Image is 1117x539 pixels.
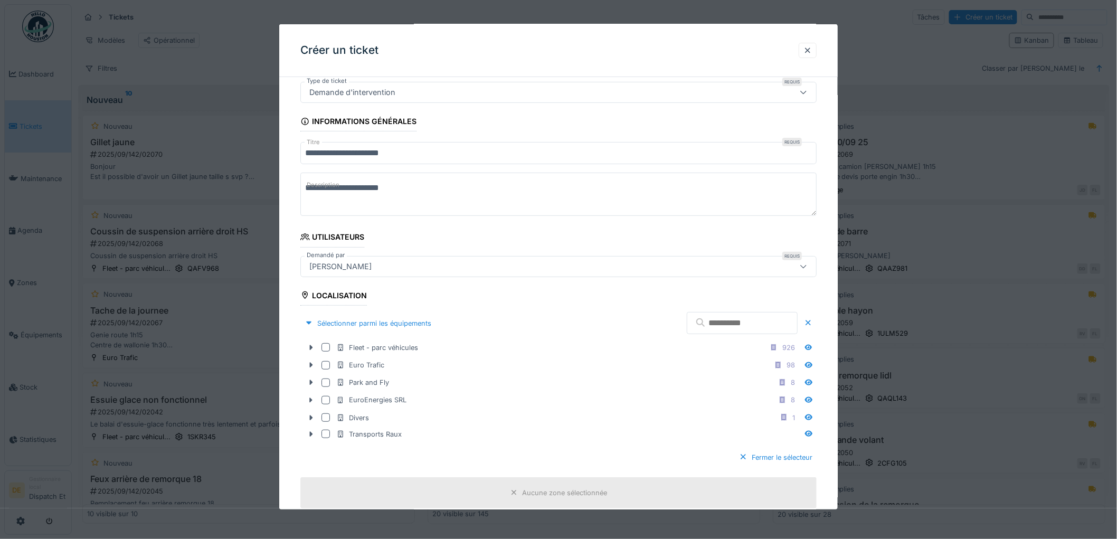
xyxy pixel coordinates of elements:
div: Demande d'intervention [305,87,400,98]
label: Titre [305,138,322,147]
div: Park and Fly [336,377,389,387]
div: Informations générales [300,114,416,131]
div: [PERSON_NAME] [305,260,376,272]
div: Requis [782,138,802,146]
div: Utilisateurs [300,229,364,247]
div: Requis [782,78,802,86]
div: Transports Raux [336,429,402,439]
div: Euro Trafic [336,360,384,370]
div: EuroEnergies SRL [336,395,406,405]
div: Divers [336,413,369,423]
div: 98 [787,360,795,370]
div: 926 [782,343,795,353]
div: Sélectionner parmi les équipements [300,316,436,330]
div: 8 [791,395,795,405]
div: Requis [782,251,802,260]
label: Demandé par [305,250,347,259]
label: Description [305,178,342,192]
h3: Créer un ticket [300,44,378,57]
div: 8 [791,377,795,387]
div: Fermer le sélecteur [735,450,817,464]
div: 1 [792,413,795,423]
div: Aucune zone sélectionnée [523,488,608,498]
label: Type de ticket [305,77,349,86]
div: Fleet - parc véhicules [336,343,418,353]
div: Localisation [300,287,367,305]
